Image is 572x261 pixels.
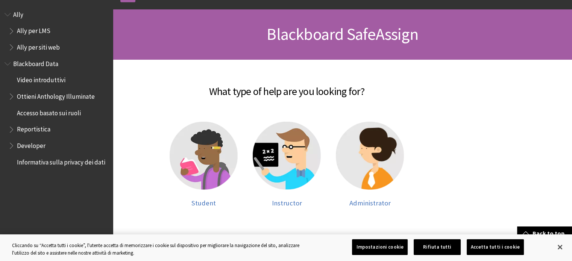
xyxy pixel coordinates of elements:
div: Cliccando su “Accetta tutti i cookie”, l'utente accetta di memorizzare i cookie sul dispositivo p... [12,242,315,256]
span: Blackboard SafeAssign [267,24,418,44]
span: Instructor [272,199,302,207]
img: Administrator help [336,122,404,190]
span: Ottieni Anthology Illuminate [17,90,95,100]
h2: What type of help are you looking for? [120,74,453,99]
a: Student help Student [170,122,238,207]
img: Instructor help [253,122,321,190]
span: Reportistica [17,123,50,133]
span: Administrator [349,199,391,207]
span: Developer [17,139,46,149]
span: Ally per siti web [17,41,60,51]
button: Chiudi [552,239,568,255]
a: Administrator help Administrator [336,122,404,207]
span: Ally per LMS [17,25,50,35]
span: Blackboard Data [13,57,58,68]
span: Video introduttivi [17,74,65,84]
span: Accesso basato sui ruoli [17,107,81,117]
span: Ally [13,8,23,18]
a: Back to top [517,226,572,240]
nav: Book outline for Anthology Ally Help [5,8,108,54]
span: Informativa sulla privacy dei dati [17,156,105,166]
button: Accetta tutti i cookie [467,239,524,255]
button: Rifiuta tutti [414,239,461,255]
span: Student [191,199,216,207]
a: Instructor help Instructor [253,122,321,207]
img: Student help [170,122,238,190]
button: Impostazioni cookie [352,239,407,255]
nav: Book outline for Anthology Illuminate [5,57,108,169]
